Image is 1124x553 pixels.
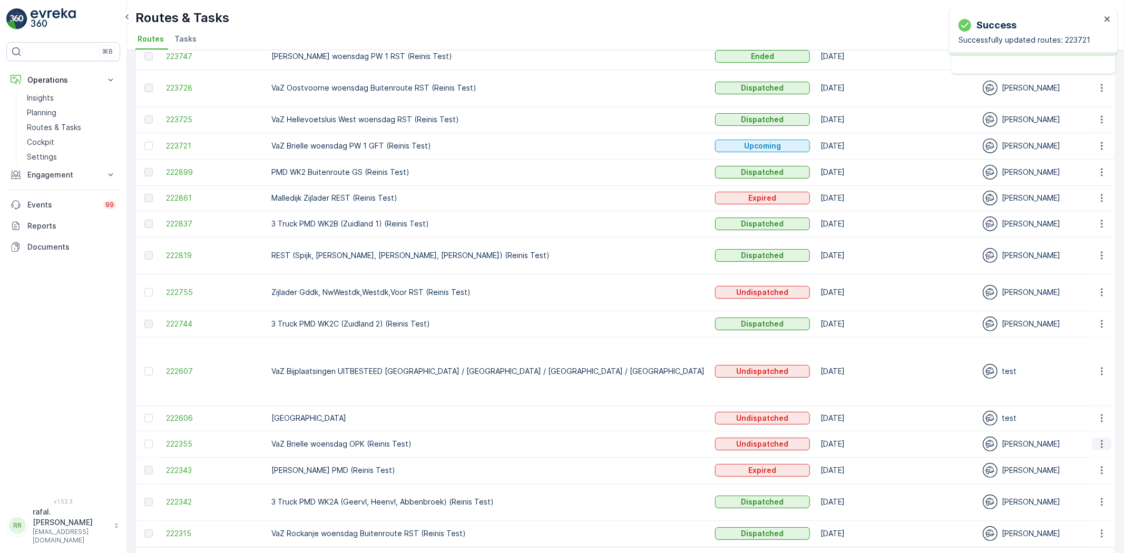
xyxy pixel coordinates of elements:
div: [PERSON_NAME] [983,191,1078,205]
p: VaZ Oostvoorne woensdag Buitenroute RST (Reinis Test) [271,83,705,93]
p: 3 Truck PMD WK2A (Geervl, Heenvl, Abbenbroek) (Reinis Test) [271,497,705,507]
td: [DATE] [815,337,978,406]
p: VaZ Rockanje woensdag Buitenroute RST (Reinis Test) [271,528,705,539]
span: 223747 [166,51,261,62]
img: svg%3e [983,437,998,451]
a: 222606 [166,413,261,423]
a: 222315 [166,528,261,539]
p: Undispatched [737,366,789,377]
td: [DATE] [815,70,978,106]
img: svg%3e [983,165,998,180]
p: Zijlader Gddk, NwWestdk,Westdk,Voor RST (Reinis Test) [271,287,705,298]
img: svg%3e [983,317,998,331]
p: 3 Truck PMD WK2C (Zuidland 2) (Reinis Test) [271,319,705,329]
img: svg%3e [983,248,998,263]
p: VaZ Brielle woensdag OPK (Reinis Test) [271,439,705,449]
td: [DATE] [815,406,978,431]
span: 222342 [166,497,261,507]
button: Dispatched [715,218,810,230]
div: [PERSON_NAME] [983,216,1078,231]
p: [PERSON_NAME] woensdag PW 1 RST (Reinis Test) [271,51,705,62]
p: Malledijk Zijlader REST (Reinis Test) [271,193,705,203]
a: 222744 [166,319,261,329]
div: RR [9,517,26,534]
a: 222607 [166,366,261,377]
td: [DATE] [815,274,978,311]
button: Expired [715,192,810,204]
div: test [983,411,1078,426]
div: Toggle Row Selected [144,320,153,328]
a: 223721 [166,141,261,151]
p: Cockpit [27,137,54,147]
p: Routes & Tasks [135,9,229,26]
p: Dispatched [741,167,784,177]
p: Reports [27,221,116,231]
p: Dispatched [741,497,784,507]
p: 3 Truck PMD WK2B (Zuidland 1) (Reinis Test) [271,219,705,229]
a: Documents [6,236,120,258]
div: [PERSON_NAME] [983,317,1078,331]
p: Success [976,18,1017,33]
a: 223725 [166,114,261,125]
div: [PERSON_NAME] [983,285,1078,300]
span: 222755 [166,287,261,298]
p: VaZ Hellevoetsluis West woensdag RST (Reinis Test) [271,114,705,125]
p: Upcoming [744,141,781,151]
div: Toggle Row Selected [144,414,153,422]
div: [PERSON_NAME] [983,112,1078,127]
p: REST (Spijk, [PERSON_NAME], [PERSON_NAME], [PERSON_NAME]) (Reinis Test) [271,250,705,261]
span: 223728 [166,83,261,93]
p: Dispatched [741,528,784,539]
button: RRrafal.[PERSON_NAME][EMAIL_ADDRESS][DOMAIN_NAME] [6,507,120,545]
td: [DATE] [815,185,978,211]
button: Undispatched [715,438,810,450]
img: logo_light-DOdMpM7g.png [31,8,76,29]
button: Dispatched [715,496,810,508]
span: Tasks [174,34,197,44]
p: ⌘B [102,47,113,56]
img: svg%3e [983,112,998,127]
a: Planning [23,105,120,120]
p: Insights [27,93,54,103]
span: 222819 [166,250,261,261]
a: Reports [6,215,120,236]
td: [DATE] [815,311,978,337]
div: [PERSON_NAME] [983,81,1078,95]
td: [DATE] [815,133,978,159]
span: v 1.52.3 [6,498,120,505]
div: Toggle Row Selected [144,288,153,297]
div: Toggle Row Selected [144,440,153,448]
p: VaZ Brielle woensdag PW 1 GFT (Reinis Test) [271,141,705,151]
td: [DATE] [815,520,978,547]
a: 222343 [166,465,261,476]
a: Routes & Tasks [23,120,120,135]
td: [DATE] [815,106,978,133]
img: svg%3e [983,81,998,95]
div: Toggle Row Selected [144,498,153,506]
div: [PERSON_NAME] [983,248,1078,263]
a: 222355 [166,439,261,449]
span: 222837 [166,219,261,229]
p: Settings [27,152,57,162]
a: Events99 [6,194,120,215]
p: Documents [27,242,116,252]
div: Toggle Row Selected [144,529,153,538]
img: svg%3e [983,495,998,509]
p: Undispatched [737,439,789,449]
div: [PERSON_NAME] [983,495,1078,509]
p: Engagement [27,170,99,180]
button: Undispatched [715,286,810,299]
img: svg%3e [983,216,998,231]
p: Successfully updated routes: 223721 [959,35,1101,45]
div: [PERSON_NAME] [983,526,1078,541]
button: Engagement [6,164,120,185]
button: Dispatched [715,82,810,94]
p: Planning [27,107,56,118]
img: svg%3e [983,191,998,205]
img: svg%3e [983,411,998,426]
img: svg%3e [983,364,998,379]
button: Expired [715,464,810,477]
